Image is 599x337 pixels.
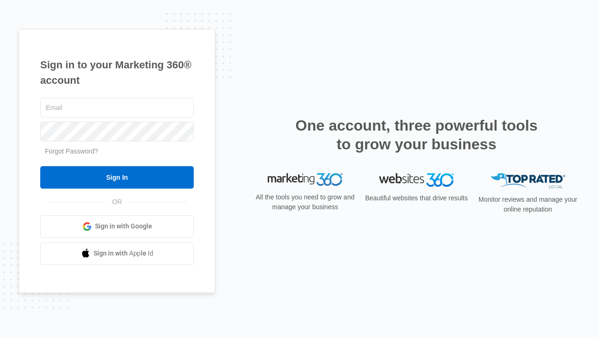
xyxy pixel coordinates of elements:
[45,147,98,155] a: Forgot Password?
[292,116,541,154] h2: One account, three powerful tools to grow your business
[40,242,194,265] a: Sign in with Apple Id
[379,173,454,187] img: Websites 360
[106,197,129,207] span: OR
[253,192,358,212] p: All the tools you need to grow and manage your business
[364,193,469,203] p: Beautiful websites that drive results
[268,173,343,186] img: Marketing 360
[95,221,152,231] span: Sign in with Google
[490,173,565,189] img: Top Rated Local
[475,195,580,214] p: Monitor reviews and manage your online reputation
[94,249,153,258] span: Sign in with Apple Id
[40,215,194,238] a: Sign in with Google
[40,57,194,88] h1: Sign in to your Marketing 360® account
[40,166,194,189] input: Sign In
[40,98,194,117] input: Email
